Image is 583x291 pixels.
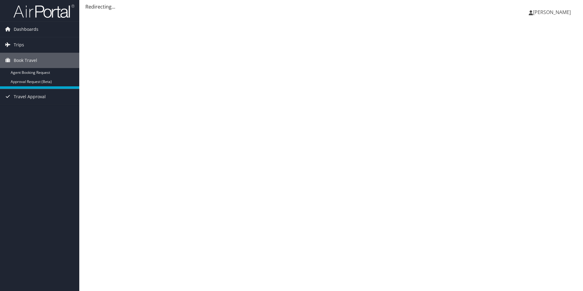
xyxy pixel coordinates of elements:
[85,3,577,10] div: Redirecting...
[14,37,24,52] span: Trips
[14,89,46,104] span: Travel Approval
[13,4,74,18] img: airportal-logo.png
[533,9,571,16] span: [PERSON_NAME]
[529,3,577,21] a: [PERSON_NAME]
[14,53,37,68] span: Book Travel
[14,22,38,37] span: Dashboards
